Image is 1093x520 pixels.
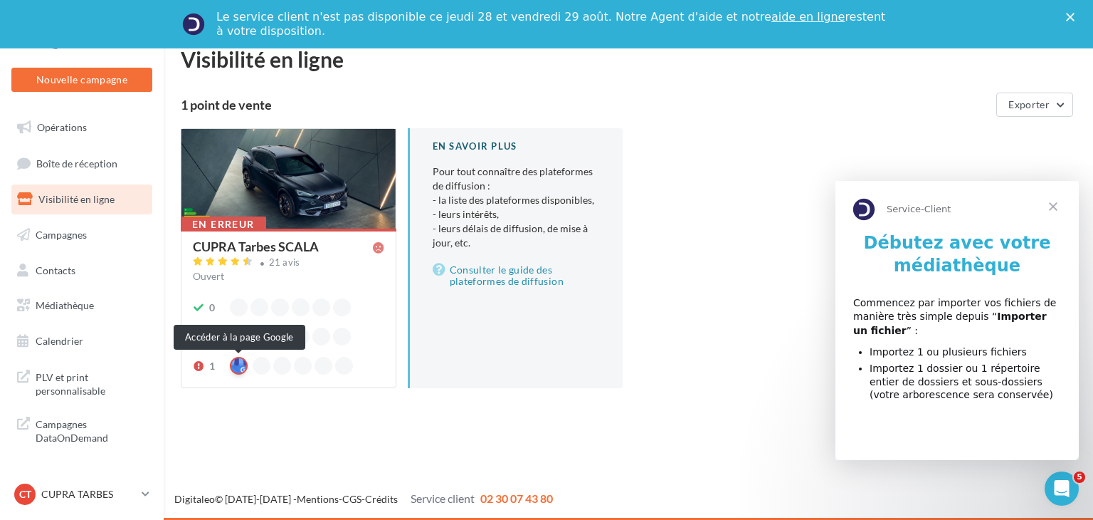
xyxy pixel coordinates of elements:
[36,229,87,241] span: Campagnes
[38,193,115,205] span: Visibilité en ligne
[193,270,224,282] span: Ouvert
[36,299,94,311] span: Médiathèque
[36,368,147,398] span: PLV et print personnalisable
[181,217,266,232] div: En erreur
[9,184,155,214] a: Visibilité en ligne
[36,157,117,169] span: Boîte de réception
[174,493,553,505] span: © [DATE]-[DATE] - - -
[433,207,601,222] li: - leurs intérêts,
[835,181,1079,460] iframe: Intercom live chat message
[365,493,398,505] a: Crédits
[11,68,152,92] button: Nouvelle campagne
[433,261,601,290] a: Consulter le guide des plateformes de diffusion
[36,335,83,347] span: Calendrier
[182,13,205,36] img: Profile image for Service-Client
[342,493,361,505] a: CGS
[996,93,1073,117] button: Exporter
[9,362,155,404] a: PLV et print personnalisable
[9,326,155,356] a: Calendrier
[181,98,991,111] div: 1 point de vente
[480,492,553,505] span: 02 30 07 43 80
[9,148,155,179] a: Boîte de réception
[9,409,155,451] a: Campagnes DataOnDemand
[181,48,1076,70] div: Visibilité en ligne
[193,240,319,253] div: CUPRA Tarbes SCALA
[1008,98,1050,110] span: Exporter
[36,415,147,445] span: Campagnes DataOnDemand
[19,487,31,501] span: CT
[11,481,152,508] a: CT CUPRA TARBES
[433,193,601,207] li: - la liste des plateformes disponibles,
[36,264,75,276] span: Contacts
[1045,472,1079,506] iframe: Intercom live chat
[193,255,384,272] a: 21 avis
[9,291,155,321] a: Médiathèque
[174,325,305,350] div: Accéder à la page Google
[771,10,845,24] a: aide en ligne
[433,165,601,250] p: Pour tout connaître des plateformes de diffusion :
[216,10,888,38] div: Le service client n'est pas disponible ce jeudi 28 et vendredi 29 août. Notre Agent d'aide et not...
[433,140,601,153] div: En savoir plus
[411,492,475,505] span: Service client
[9,256,155,286] a: Contacts
[174,493,215,505] a: Digitaleo
[433,222,601,250] li: - leurs délais de diffusion, de mise à jour, etc.
[1066,13,1080,21] div: Fermer
[297,493,339,505] a: Mentions
[9,113,155,142] a: Opérations
[269,258,300,267] div: 21 avis
[37,121,87,133] span: Opérations
[9,220,155,250] a: Campagnes
[41,487,136,501] p: CUPRA TARBES
[209,359,215,373] div: 1
[209,301,215,315] div: 0
[1074,472,1085,483] span: 5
